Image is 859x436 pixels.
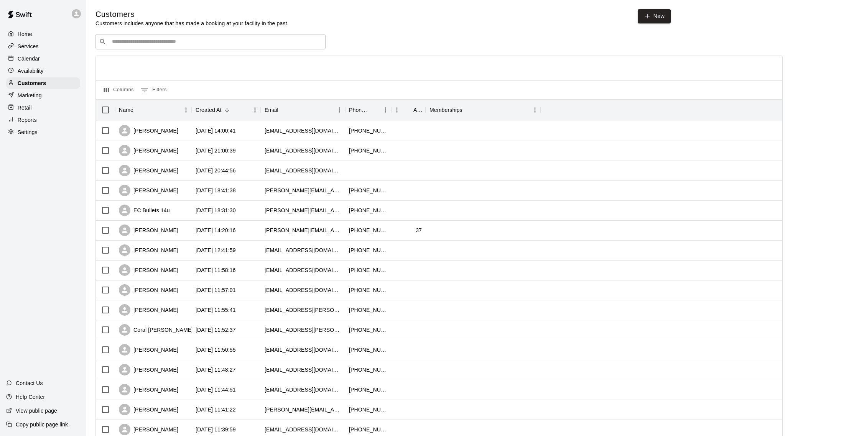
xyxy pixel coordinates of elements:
[119,384,178,395] div: [PERSON_NAME]
[349,386,387,393] div: +15617796229
[119,284,178,296] div: [PERSON_NAME]
[349,266,387,274] div: +18137319743
[6,28,80,40] a: Home
[119,344,178,356] div: [PERSON_NAME]
[196,246,236,254] div: 2025-09-06 12:41:59
[265,207,341,214] div: jeff@ecbulletspremier.org
[95,34,326,49] div: Search customers by name or email
[119,145,178,156] div: [PERSON_NAME]
[196,226,236,234] div: 2025-09-08 14:20:16
[18,43,39,50] p: Services
[115,99,192,121] div: Name
[261,99,345,121] div: Email
[18,116,37,124] p: Reports
[349,246,387,254] div: +18137319743
[102,84,136,96] button: Select columns
[349,366,387,374] div: +15619855194
[349,326,387,334] div: +15617550814
[222,105,232,115] button: Sort
[265,326,341,334] div: coral.recchio@icloud.com
[638,9,671,23] a: New
[18,92,42,99] p: Marketing
[16,379,43,387] p: Contact Us
[119,244,178,256] div: [PERSON_NAME]
[119,165,178,176] div: [PERSON_NAME]
[6,65,80,77] div: Availability
[18,104,32,111] p: Retail
[426,99,541,121] div: Memberships
[6,102,80,113] div: Retail
[265,286,341,294] div: zakhackett45@gmail.com
[119,424,178,435] div: [PERSON_NAME]
[196,326,236,334] div: 2025-09-06 11:52:37
[192,99,261,121] div: Created At
[196,406,236,413] div: 2025-09-06 11:41:22
[349,346,387,354] div: +15615434294
[529,104,541,116] button: Menu
[265,187,341,194] div: gregg-forde@outlook.com
[196,266,236,274] div: 2025-09-06 11:58:16
[119,125,178,136] div: [PERSON_NAME]
[196,286,236,294] div: 2025-09-06 11:57:01
[265,147,341,154] div: pbprospects923@gmail.com
[413,99,422,121] div: Age
[349,187,387,194] div: +15617017379
[6,41,80,52] a: Services
[95,20,289,27] p: Customers includes anyone that has made a booking at your facility in the past.
[18,30,32,38] p: Home
[265,246,341,254] div: lawrenstratman@gmail.com
[6,126,80,138] a: Settings
[196,426,236,433] div: 2025-09-06 11:39:59
[196,306,236,314] div: 2025-09-06 11:55:41
[196,127,236,134] div: 2025-09-13 14:00:41
[119,304,178,316] div: [PERSON_NAME]
[6,77,80,89] a: Customers
[196,187,236,194] div: 2025-09-09 18:41:38
[119,225,178,236] div: [PERSON_NAME]
[16,393,45,401] p: Help Center
[349,426,387,433] div: +15616333665
[6,90,80,101] a: Marketing
[265,406,341,413] div: schnack.katie@gmail.com
[265,127,341,134] div: billcalla1975@gmail.com
[265,426,341,433] div: francesnapolitano@me.com
[462,105,473,115] button: Sort
[139,84,169,96] button: Show filters
[196,207,236,214] div: 2025-09-09 18:31:30
[133,105,144,115] button: Sort
[349,127,387,134] div: +17722165292
[349,286,387,294] div: +19547933160
[18,55,40,62] p: Calendar
[180,104,192,116] button: Menu
[119,324,193,336] div: Coral [PERSON_NAME]
[196,346,236,354] div: 2025-09-06 11:50:55
[196,99,222,121] div: Created At
[349,99,369,121] div: Phone Number
[18,128,38,136] p: Settings
[391,104,403,116] button: Menu
[265,306,341,314] div: itamara.starcher@gmail.com
[349,406,387,413] div: +16123604076
[380,104,391,116] button: Menu
[429,99,462,121] div: Memberships
[349,226,387,234] div: +18053126562
[265,167,341,174] div: greyes000g@yahoo.com
[265,386,341,393] div: garciajan60@gmail.com
[278,105,289,115] button: Sort
[403,105,413,115] button: Sort
[265,99,278,121] div: Email
[349,207,387,214] div: +19546542884
[6,114,80,126] a: Reports
[95,9,289,20] h5: Customers
[119,205,170,216] div: EC Bullets 14u
[6,53,80,64] div: Calendar
[265,346,341,354] div: kpinkerton.kandz@gmail.com
[119,99,133,121] div: Name
[16,407,57,415] p: View public page
[416,226,422,234] div: 37
[119,185,178,196] div: [PERSON_NAME]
